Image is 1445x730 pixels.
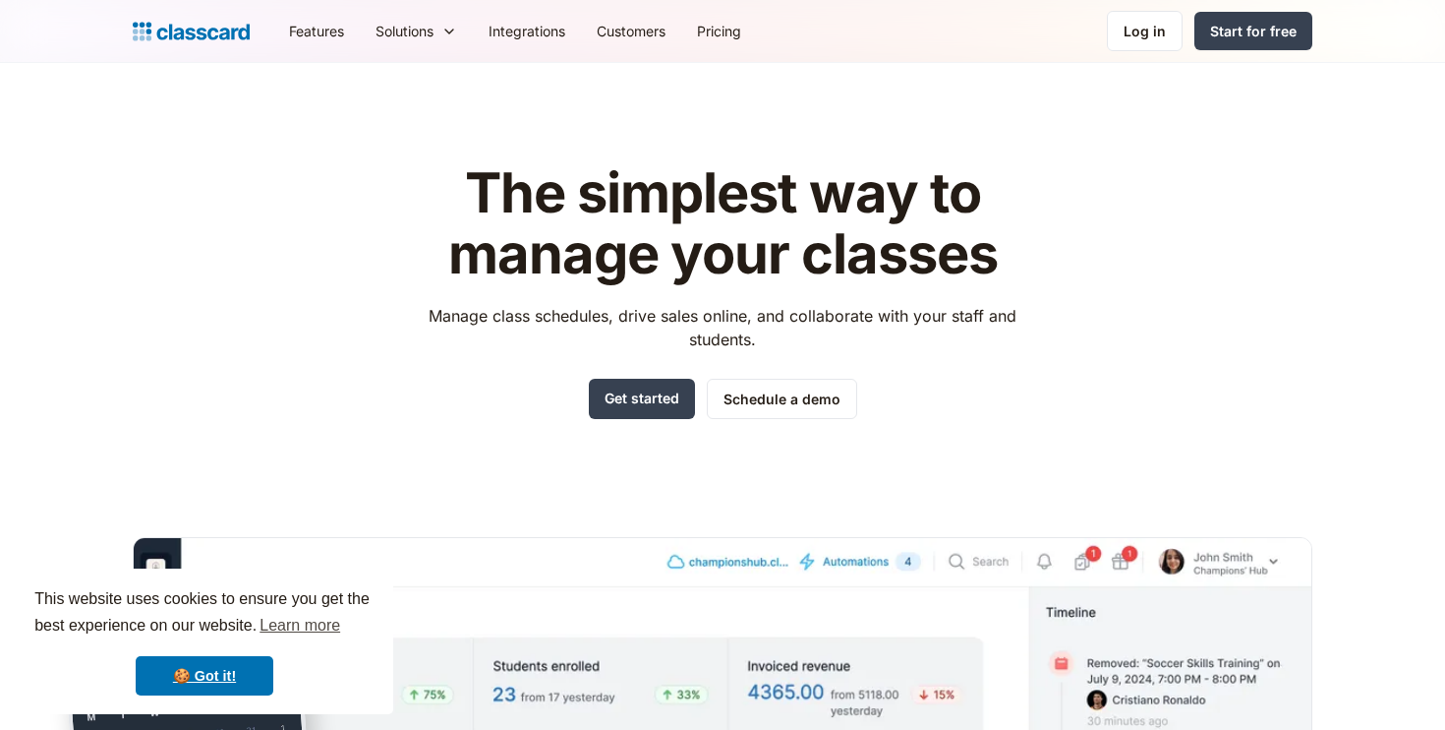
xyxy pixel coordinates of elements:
[1124,21,1166,41] div: Log in
[411,304,1035,351] p: Manage class schedules, drive sales online, and collaborate with your staff and students.
[589,379,695,419] a: Get started
[257,611,343,640] a: learn more about cookies
[34,587,375,640] span: This website uses cookies to ensure you get the best experience on our website.
[376,21,433,41] div: Solutions
[473,9,581,53] a: Integrations
[133,18,250,45] a: Logo
[360,9,473,53] div: Solutions
[1194,12,1312,50] a: Start for free
[136,656,273,696] a: dismiss cookie message
[581,9,681,53] a: Customers
[707,379,857,419] a: Schedule a demo
[681,9,757,53] a: Pricing
[411,163,1035,284] h1: The simplest way to manage your classes
[16,569,393,714] div: cookieconsent
[1107,11,1183,51] a: Log in
[273,9,360,53] a: Features
[1210,21,1297,41] div: Start for free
